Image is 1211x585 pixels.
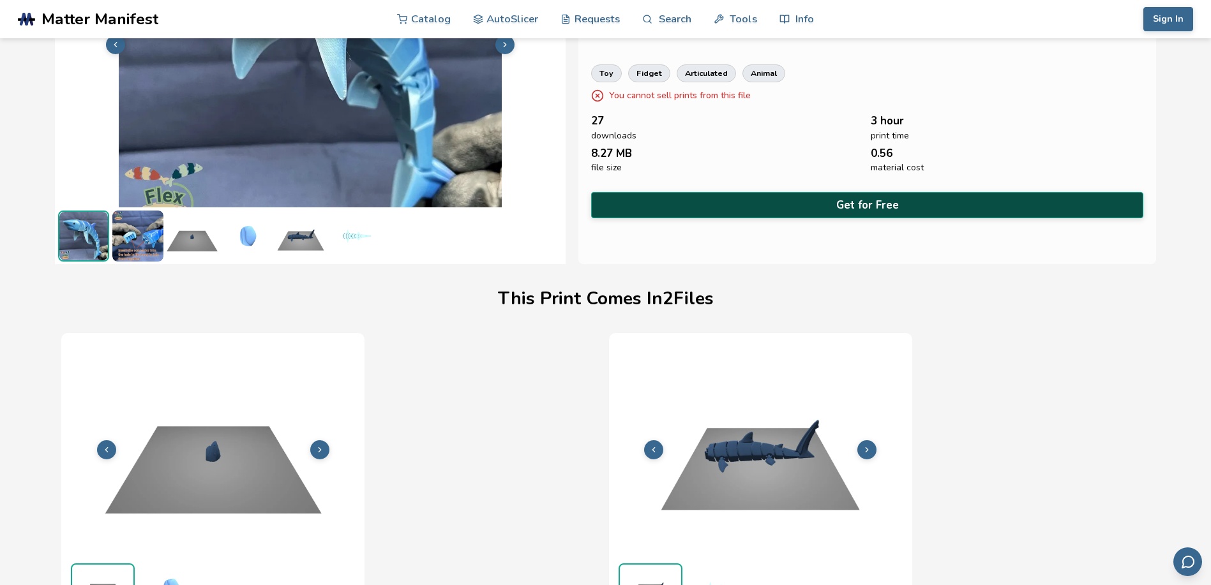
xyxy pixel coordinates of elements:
[591,147,632,159] span: 8.27 MB
[677,64,736,82] a: articulated
[329,211,380,262] img: Flexi_Tiger-Shark_Body_3D_Preview
[628,64,670,82] a: fidget
[871,115,904,127] span: 3 hour
[591,115,604,127] span: 27
[871,163,924,173] span: material cost
[1143,7,1193,31] button: Sign In
[742,64,785,82] a: animal
[41,10,158,28] span: Matter Manifest
[609,89,751,102] p: You cannot sell prints from this file
[167,211,218,262] img: Flexi_Tiger-Shark_head_Print_Bed_Preview
[1173,547,1202,576] button: Send feedback via email
[221,211,272,262] img: Flexi_Tiger-Shark_head_3D_Preview
[591,192,1143,218] button: Get for Free
[498,289,714,309] h1: This Print Comes In 2 File s
[591,131,636,141] span: downloads
[591,64,622,82] a: toy
[591,163,622,173] span: file size
[871,147,892,159] span: 0.56
[275,211,326,262] img: Flexi_Tiger-Shark_Body_Print_Bed_Preview
[871,131,909,141] span: print time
